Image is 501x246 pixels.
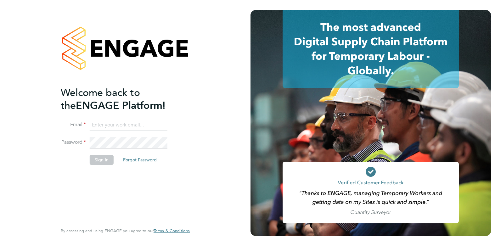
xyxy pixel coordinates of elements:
label: Password [61,139,86,146]
button: Forgot Password [118,155,162,165]
input: Enter your work email... [90,120,167,131]
label: Email [61,121,86,128]
span: By accessing and using ENGAGE you agree to our [61,228,190,233]
h2: ENGAGE Platform! [61,86,183,112]
button: Sign In [90,155,114,165]
span: Welcome back to the [61,87,140,112]
a: Terms & Conditions [154,228,190,233]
